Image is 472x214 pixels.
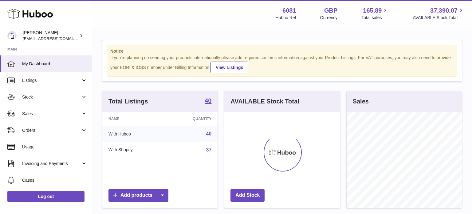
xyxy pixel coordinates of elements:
span: My Dashboard [22,61,87,67]
div: If you're planning on sending your products internationally please add required customs informati... [110,55,454,73]
span: [EMAIL_ADDRESS][DOMAIN_NAME] [23,36,90,41]
strong: Notice [110,48,454,54]
div: [PERSON_NAME] [23,30,78,42]
strong: 6081 [282,6,296,15]
td: With Shopify [102,142,164,158]
span: Listings [22,78,81,83]
a: Add products [108,189,168,202]
th: Name [102,112,164,126]
span: Cases [22,177,87,183]
a: 40 [205,98,211,105]
span: Stock [22,94,81,100]
td: With Huboo [102,126,164,142]
span: Total sales [361,15,389,21]
a: View Listings [210,62,248,73]
img: hello@pogsheadphones.com [7,31,17,40]
a: 37,390.07 AVAILABLE Stock Total [413,6,465,21]
th: Quantity [164,112,218,126]
a: Log out [7,191,85,202]
span: Orders [22,127,81,133]
a: 37 [206,147,212,152]
a: Add Stock [230,189,265,202]
strong: 40 [205,98,211,104]
h3: AVAILABLE Stock Total [230,97,299,106]
span: AVAILABLE Stock Total [413,15,465,21]
h3: Total Listings [108,97,148,106]
span: Invoicing and Payments [22,161,81,167]
strong: GBP [324,6,337,15]
div: Currency [320,15,338,21]
a: 40 [206,131,212,136]
h3: Sales [353,97,369,106]
a: 165.89 Total sales [361,6,389,21]
span: 165.89 [363,6,382,15]
span: Usage [22,144,87,150]
span: 37,390.07 [430,6,458,15]
span: Sales [22,111,81,117]
div: Huboo Ref [276,15,296,21]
